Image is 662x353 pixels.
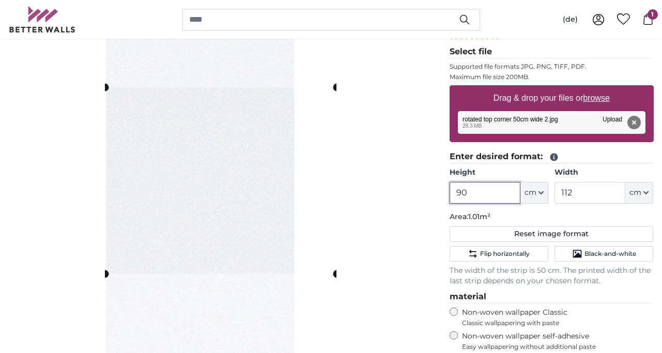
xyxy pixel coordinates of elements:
[525,188,536,197] font: cm
[494,94,583,102] font: Drag & drop your files or
[450,246,548,262] button: Flip horizontally
[584,250,636,257] font: Black-and-white
[625,182,653,204] button: cm
[462,331,589,341] font: Non-woven wallpaper self-adhesive
[450,266,651,285] font: The width of the strip is 50 cm. The printed width of the last strip depends on your chosen format.
[651,10,654,18] font: 1
[520,182,548,204] button: cm
[462,319,559,327] font: Classic wallpapering with paste
[480,250,530,257] font: Flip horizontally
[583,94,610,102] font: browse
[468,212,490,221] font: 1.01m²
[462,343,596,350] font: Easy wallpapering without additional paste
[514,229,589,238] font: Reset image format
[450,226,654,242] button: Reset image format
[450,47,492,56] font: Select file
[555,167,578,177] font: Width
[450,212,468,221] font: Area:
[450,63,587,70] font: Supported file formats JPG, PNG, TIFF, PDF.
[629,188,641,197] font: cm
[555,246,653,262] button: Black-and-white
[563,14,578,24] font: (de)
[450,73,530,81] font: Maximum file size 200MB.
[450,151,543,161] font: Enter desired format:
[462,308,567,317] font: Non-woven wallpaper Classic
[9,6,76,33] img: Betterwalls
[450,291,486,301] font: material
[450,167,475,177] font: Height
[555,10,586,29] button: (de)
